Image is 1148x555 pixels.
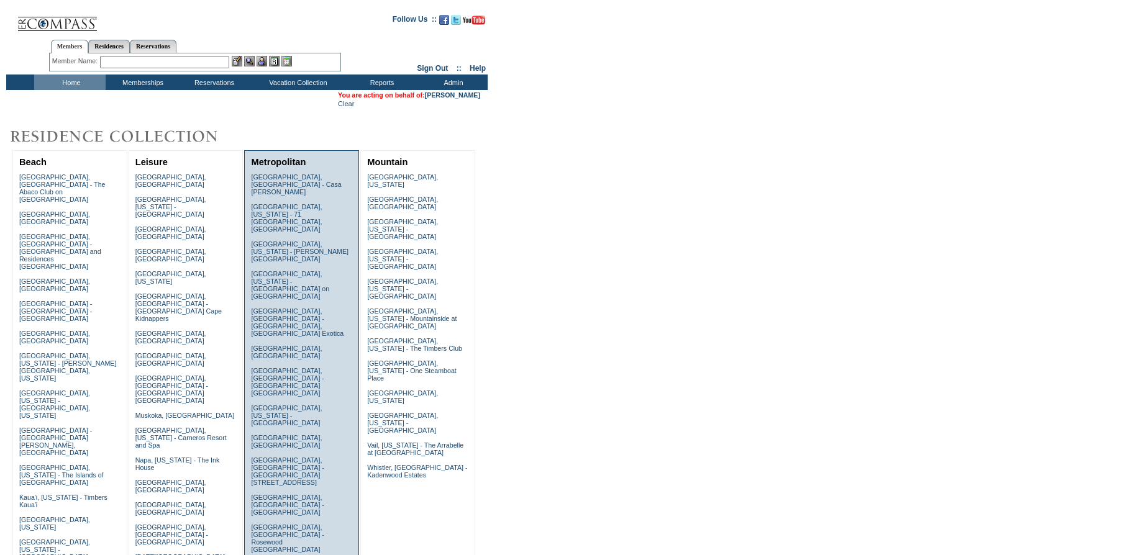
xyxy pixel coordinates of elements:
a: [GEOGRAPHIC_DATA], [US_STATE] [367,173,438,188]
a: [GEOGRAPHIC_DATA], [US_STATE] [19,516,90,531]
a: Reservations [130,40,176,53]
a: Vail, [US_STATE] - The Arrabelle at [GEOGRAPHIC_DATA] [367,441,463,456]
a: [GEOGRAPHIC_DATA], [GEOGRAPHIC_DATA] [251,434,322,449]
td: Admin [416,74,488,90]
td: Follow Us :: [393,14,437,29]
a: [PERSON_NAME] [425,91,480,99]
a: [GEOGRAPHIC_DATA], [US_STATE] - Carneros Resort and Spa [135,426,227,449]
img: View [244,56,255,66]
a: [GEOGRAPHIC_DATA], [GEOGRAPHIC_DATA] - Rosewood [GEOGRAPHIC_DATA] [251,523,324,553]
a: [GEOGRAPHIC_DATA], [US_STATE] - [GEOGRAPHIC_DATA] [367,248,438,270]
td: Home [34,74,106,90]
a: Sign Out [417,64,448,73]
a: [GEOGRAPHIC_DATA], [GEOGRAPHIC_DATA] [19,277,90,292]
img: Impersonate [257,56,267,66]
a: [GEOGRAPHIC_DATA], [GEOGRAPHIC_DATA] [19,330,90,345]
a: [GEOGRAPHIC_DATA], [US_STATE] - [GEOGRAPHIC_DATA] [135,196,206,218]
a: [GEOGRAPHIC_DATA], [US_STATE] - [GEOGRAPHIC_DATA] [251,404,322,426]
a: [GEOGRAPHIC_DATA], [US_STATE] - 71 [GEOGRAPHIC_DATA], [GEOGRAPHIC_DATA] [251,203,322,233]
a: Metropolitan [251,157,306,167]
a: Napa, [US_STATE] - The Ink House [135,456,220,471]
div: Member Name: [52,56,100,66]
td: Reservations [177,74,248,90]
a: [GEOGRAPHIC_DATA], [GEOGRAPHIC_DATA] - [GEOGRAPHIC_DATA] [GEOGRAPHIC_DATA] [135,374,208,404]
a: [GEOGRAPHIC_DATA], [GEOGRAPHIC_DATA] [367,196,438,210]
span: :: [457,64,462,73]
a: [GEOGRAPHIC_DATA], [US_STATE] - [PERSON_NAME][GEOGRAPHIC_DATA] [251,240,348,263]
a: [GEOGRAPHIC_DATA], [US_STATE] - The Islands of [GEOGRAPHIC_DATA] [19,464,104,486]
a: [GEOGRAPHIC_DATA], [GEOGRAPHIC_DATA] - [GEOGRAPHIC_DATA] [135,523,208,546]
a: Kaua'i, [US_STATE] - Timbers Kaua'i [19,494,107,508]
a: [GEOGRAPHIC_DATA], [US_STATE] - [GEOGRAPHIC_DATA] [367,277,438,300]
a: [GEOGRAPHIC_DATA], [GEOGRAPHIC_DATA] [135,225,206,240]
a: [GEOGRAPHIC_DATA], [GEOGRAPHIC_DATA] [135,479,206,494]
a: Whistler, [GEOGRAPHIC_DATA] - Kadenwood Estates [367,464,467,479]
a: [GEOGRAPHIC_DATA], [US_STATE] [367,389,438,404]
a: Clear [338,100,354,107]
img: b_edit.gif [232,56,242,66]
a: Members [51,40,89,53]
a: [GEOGRAPHIC_DATA], [US_STATE] - Mountainside at [GEOGRAPHIC_DATA] [367,307,457,330]
a: [GEOGRAPHIC_DATA] - [GEOGRAPHIC_DATA] - [GEOGRAPHIC_DATA] [19,300,92,322]
a: [GEOGRAPHIC_DATA], [GEOGRAPHIC_DATA] [135,330,206,345]
a: [GEOGRAPHIC_DATA], [GEOGRAPHIC_DATA] [135,173,206,188]
a: [GEOGRAPHIC_DATA], [GEOGRAPHIC_DATA] - [GEOGRAPHIC_DATA] [GEOGRAPHIC_DATA] [251,367,324,397]
a: [GEOGRAPHIC_DATA], [GEOGRAPHIC_DATA] [135,248,206,263]
td: Memberships [106,74,177,90]
span: You are acting on behalf of: [338,91,480,99]
a: Become our fan on Facebook [439,19,449,26]
td: Vacation Collection [248,74,345,90]
a: Subscribe to our YouTube Channel [463,19,485,26]
a: [GEOGRAPHIC_DATA], [GEOGRAPHIC_DATA] - [GEOGRAPHIC_DATA] Cape Kidnappers [135,292,222,322]
a: Follow us on Twitter [451,19,461,26]
a: Help [470,64,486,73]
a: [GEOGRAPHIC_DATA], [GEOGRAPHIC_DATA] - Casa [PERSON_NAME] [251,173,341,196]
a: [GEOGRAPHIC_DATA], [GEOGRAPHIC_DATA] [135,501,206,516]
img: Become our fan on Facebook [439,15,449,25]
a: Mountain [367,157,408,167]
a: Muskoka, [GEOGRAPHIC_DATA] [135,412,234,419]
a: [GEOGRAPHIC_DATA], [GEOGRAPHIC_DATA] - [GEOGRAPHIC_DATA] and Residences [GEOGRAPHIC_DATA] [19,233,101,270]
a: [GEOGRAPHIC_DATA], [US_STATE] - [GEOGRAPHIC_DATA], [US_STATE] [19,389,90,419]
a: Leisure [135,157,168,167]
a: [GEOGRAPHIC_DATA], [US_STATE] - The Timbers Club [367,337,462,352]
a: [GEOGRAPHIC_DATA], [US_STATE] - [PERSON_NAME][GEOGRAPHIC_DATA], [US_STATE] [19,352,117,382]
a: [GEOGRAPHIC_DATA], [US_STATE] - [GEOGRAPHIC_DATA] [367,218,438,240]
a: [GEOGRAPHIC_DATA], [GEOGRAPHIC_DATA] [19,210,90,225]
a: [GEOGRAPHIC_DATA], [GEOGRAPHIC_DATA] - The Abaco Club on [GEOGRAPHIC_DATA] [19,173,106,203]
img: Destinations by Exclusive Resorts [6,124,248,149]
a: [GEOGRAPHIC_DATA], [US_STATE] [135,270,206,285]
a: [GEOGRAPHIC_DATA], [US_STATE] - [GEOGRAPHIC_DATA] on [GEOGRAPHIC_DATA] [251,270,329,300]
a: [GEOGRAPHIC_DATA] - [GEOGRAPHIC_DATA][PERSON_NAME], [GEOGRAPHIC_DATA] [19,426,92,456]
a: [GEOGRAPHIC_DATA], [US_STATE] - [GEOGRAPHIC_DATA] [367,412,438,434]
img: Compass Home [17,6,98,32]
a: [GEOGRAPHIC_DATA], [GEOGRAPHIC_DATA] [135,352,206,367]
a: [GEOGRAPHIC_DATA], [GEOGRAPHIC_DATA] - [GEOGRAPHIC_DATA] [251,494,324,516]
a: [GEOGRAPHIC_DATA], [GEOGRAPHIC_DATA] - [GEOGRAPHIC_DATA], [GEOGRAPHIC_DATA] Exotica [251,307,344,337]
img: Follow us on Twitter [451,15,461,25]
img: Subscribe to our YouTube Channel [463,16,485,25]
a: [GEOGRAPHIC_DATA], [GEOGRAPHIC_DATA] - [GEOGRAPHIC_DATA][STREET_ADDRESS] [251,456,324,486]
img: Reservations [269,56,280,66]
img: b_calculator.gif [281,56,292,66]
a: Residences [88,40,130,53]
a: Beach [19,157,47,167]
a: [GEOGRAPHIC_DATA], [GEOGRAPHIC_DATA] [251,345,322,359]
td: Reports [345,74,416,90]
a: [GEOGRAPHIC_DATA], [US_STATE] - One Steamboat Place [367,359,457,382]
